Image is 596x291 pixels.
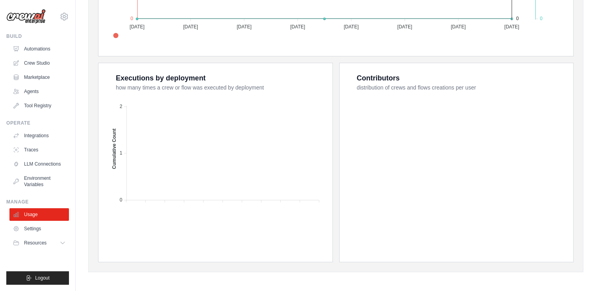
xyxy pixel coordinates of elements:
span: Logout [35,275,50,281]
tspan: [DATE] [344,24,359,29]
tspan: [DATE] [397,24,412,29]
div: Executions by deployment [116,73,206,84]
tspan: 0 [130,16,133,21]
dt: distribution of crews and flows creations per user [357,84,564,91]
div: Build [6,33,69,39]
tspan: 0 [120,197,123,202]
text: Cumulative Count [111,128,117,169]
a: Usage [9,208,69,221]
a: Environment Variables [9,172,69,191]
span: Resources [24,240,46,246]
tspan: [DATE] [237,24,252,29]
tspan: [DATE] [290,24,305,29]
tspan: [DATE] [183,24,198,29]
a: Marketplace [9,71,69,84]
tspan: 0 [540,16,542,21]
div: Contributors [357,73,400,84]
button: Resources [9,237,69,249]
a: Settings [9,222,69,235]
div: Manage [6,199,69,205]
a: Tool Registry [9,99,69,112]
tspan: 0 [516,16,519,21]
img: Logo [6,9,46,24]
tspan: 2 [120,103,123,109]
a: Crew Studio [9,57,69,69]
tspan: 1 [120,150,123,156]
a: Integrations [9,129,69,142]
a: Agents [9,85,69,98]
dt: how many times a crew or flow was executed by deployment [116,84,323,91]
div: Operate [6,120,69,126]
a: Automations [9,43,69,55]
a: Traces [9,144,69,156]
tspan: [DATE] [451,24,466,29]
tspan: [DATE] [130,24,145,29]
button: Logout [6,271,69,285]
a: LLM Connections [9,158,69,170]
tspan: [DATE] [504,24,519,29]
